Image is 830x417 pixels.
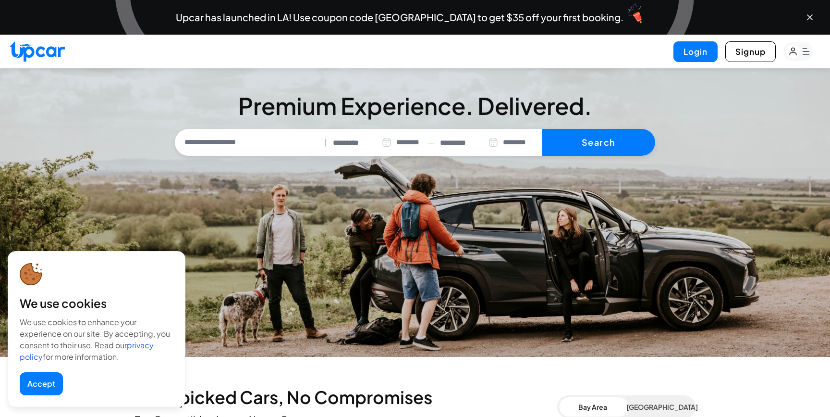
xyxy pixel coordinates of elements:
button: Login [673,41,718,62]
img: Upcar Logo [10,41,65,62]
span: | [325,137,327,148]
button: [GEOGRAPHIC_DATA] [626,397,694,417]
button: Close banner [805,13,815,22]
h3: Premium Experience. Delivered. [175,94,655,117]
button: Accept [20,372,63,395]
div: We use cookies [20,295,173,311]
button: Signup [725,41,776,62]
button: Bay Area [559,397,626,417]
div: We use cookies to enhance your experience on our site. By accepting, you consent to their use. Re... [20,316,173,363]
span: — [428,137,434,148]
img: cookie-icon.svg [20,263,42,286]
span: Upcar has launched in LA! Use coupon code [GEOGRAPHIC_DATA] to get $35 off your first booking. [176,13,623,22]
button: Search [542,129,655,156]
h2: Handpicked Cars, No Compromises [134,388,557,407]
